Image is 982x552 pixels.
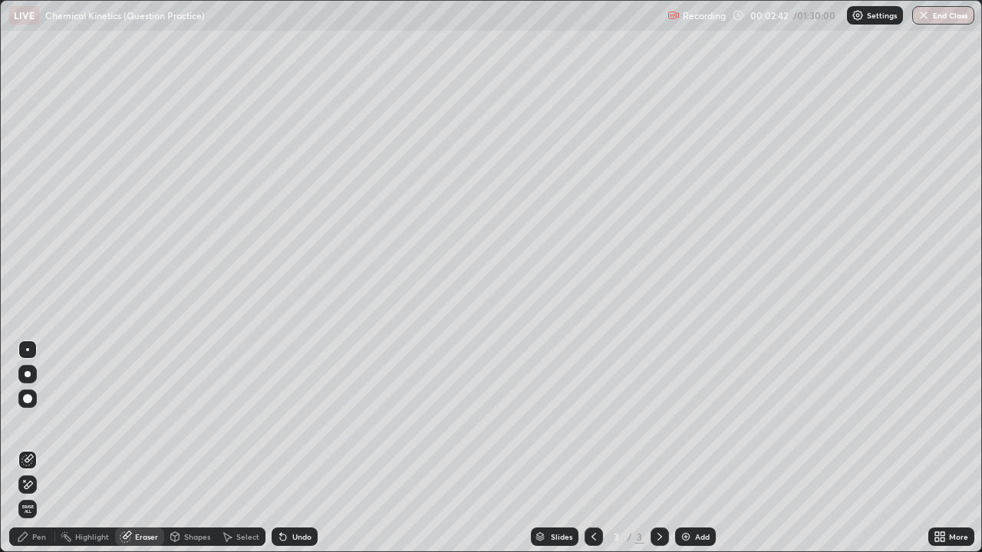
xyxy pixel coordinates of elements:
div: More [949,533,968,540]
div: Select [236,533,259,540]
div: Undo [292,533,311,540]
img: end-class-cross [918,9,930,21]
div: Pen [32,533,46,540]
p: LIVE [14,9,35,21]
img: add-slide-button [680,531,692,543]
div: 3 [635,530,644,544]
div: Highlight [75,533,109,540]
div: 3 [609,532,624,541]
p: Chemical Kinetics (Question Practice) [45,9,205,21]
img: recording.375f2c34.svg [667,9,680,21]
div: Add [695,533,710,540]
img: class-settings-icons [852,9,864,21]
p: Settings [867,11,897,19]
span: Erase all [19,504,36,514]
button: End Class [912,6,974,25]
div: / [628,532,632,541]
p: Recording [683,10,726,21]
div: Eraser [135,533,158,540]
div: Shapes [184,533,210,540]
div: Slides [551,533,572,540]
